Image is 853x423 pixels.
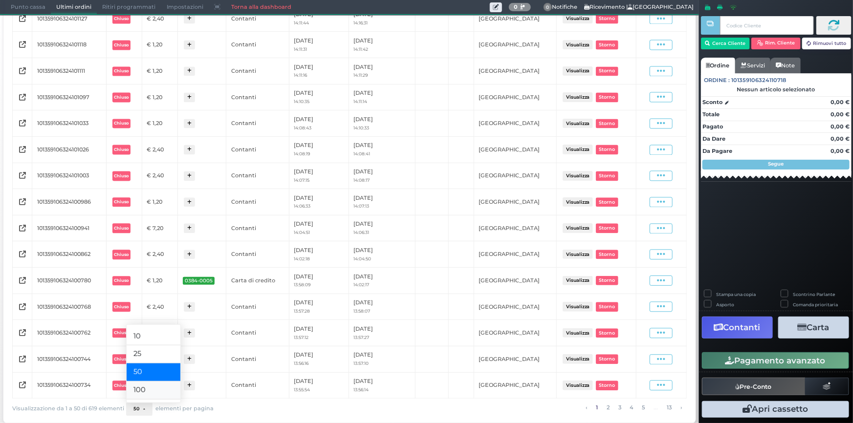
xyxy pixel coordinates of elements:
b: Chiuso [114,357,129,361]
td: [DATE] [349,110,415,137]
a: Torna alla dashboard [226,0,297,14]
td: [DATE] [289,189,349,215]
strong: Sconto [702,98,722,106]
td: [GEOGRAPHIC_DATA] [474,346,556,372]
strong: 0,00 € [831,123,850,130]
td: [DATE] [289,372,349,399]
div: elementi per pagina [126,402,214,416]
td: Contanti [226,189,289,215]
small: 14:08:43 [294,125,311,130]
b: Chiuso [114,304,129,309]
td: [DATE] [289,241,349,268]
button: Visualizza [563,171,593,180]
button: Storno [596,223,618,233]
small: 14:11:29 [353,72,368,78]
td: [DATE] [289,32,349,58]
td: [DATE] [349,294,415,320]
td: € 2,40 [142,136,178,163]
b: Chiuso [114,252,129,257]
button: Visualizza [563,328,593,338]
a: pagina successiva [678,402,685,413]
td: [DATE] [289,5,349,32]
td: 101359106324100941 [32,215,107,241]
td: [GEOGRAPHIC_DATA] [474,294,556,320]
td: [DATE] [289,215,349,241]
span: Visualizzazione da 1 a 50 di 619 elementi [12,403,124,415]
td: € 7,20 [142,215,178,241]
button: Rim. Cliente [751,38,801,49]
strong: 0,00 € [831,99,850,106]
small: 14:08:19 [294,151,310,156]
b: Chiuso [114,42,129,47]
button: Visualizza [563,223,593,233]
td: [DATE] [289,268,349,294]
strong: 0,00 € [831,135,850,142]
button: Storno [596,328,618,338]
small: 13:57:27 [353,335,369,340]
span: Ultimi ordini [51,0,97,14]
td: [DATE] [349,5,415,32]
td: [DATE] [289,58,349,85]
td: € 1,20 [142,84,178,110]
td: [DATE] [349,32,415,58]
small: 14:02:17 [353,282,369,287]
b: Chiuso [114,68,129,73]
td: [DATE] [349,215,415,241]
span: Ritiri programmati [97,0,161,14]
small: 14:11:42 [353,46,368,52]
small: 14:10:35 [294,99,309,104]
small: 14:02:18 [294,256,310,261]
button: Storno [596,92,618,102]
td: Contanti [226,215,289,241]
td: Contanti [226,241,289,268]
td: € 2,40 [142,320,178,346]
small: 14:11:16 [294,72,307,78]
div: Nessun articolo selezionato [701,86,852,93]
label: Comanda prioritaria [793,301,838,308]
small: 14:04:50 [353,256,371,261]
td: [DATE] [349,268,415,294]
td: Contanti [226,320,289,346]
a: alla pagina 3 [615,402,624,413]
small: 14:10:33 [353,125,369,130]
td: € 1,20 [142,268,178,294]
span: Ordine : [704,76,730,85]
td: [DATE] [289,84,349,110]
td: [DATE] [289,163,349,189]
td: [GEOGRAPHIC_DATA] [474,136,556,163]
button: Contanti [702,317,773,338]
td: € 1,20 [142,189,178,215]
button: Storno [596,250,618,259]
span: 101359106324110718 [732,76,787,85]
span: Impostazioni [161,0,209,14]
td: Contanti [226,84,289,110]
a: alla pagina 5 [639,402,648,413]
b: Chiuso [114,173,129,178]
b: Chiuso [114,330,129,335]
b: Chiuso [114,278,129,283]
label: Stampa una copia [716,291,756,297]
strong: Pagato [702,123,723,130]
td: 101359106324100744 [32,346,107,372]
button: Storno [596,302,618,311]
small: 14:11:14 [353,99,367,104]
td: [GEOGRAPHIC_DATA] [474,372,556,399]
td: [DATE] [349,320,415,346]
button: Visualizza [563,92,593,102]
span: 0 [544,3,552,12]
small: 13:58:09 [294,282,310,287]
td: Contanti [226,163,289,189]
td: [GEOGRAPHIC_DATA] [474,58,556,85]
td: [GEOGRAPHIC_DATA] [474,320,556,346]
td: [DATE] [349,189,415,215]
td: [DATE] [349,163,415,189]
b: Chiuso [114,147,129,152]
td: € 2,40 [142,241,178,268]
a: 10 [127,327,180,345]
td: 101359106324101003 [32,163,107,189]
button: Visualizza [563,145,593,154]
label: Scontrino Parlante [793,291,835,297]
b: 0 [514,3,518,10]
td: [DATE] [289,110,349,137]
button: Storno [596,354,618,363]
